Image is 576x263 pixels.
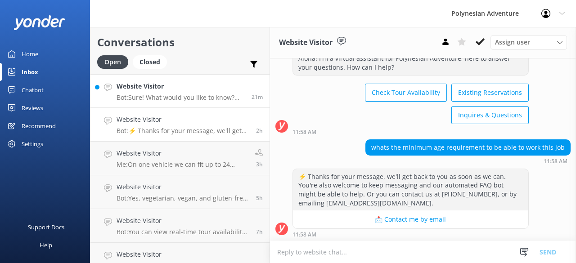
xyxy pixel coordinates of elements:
button: Check Tour Availability [365,84,447,102]
span: Aug 27 2025 02:35pm (UTC -10:00) Pacific/Honolulu [252,93,263,101]
span: Aug 27 2025 09:37am (UTC -10:00) Pacific/Honolulu [256,194,263,202]
p: Bot: You can view real-time tour availability and book your Polynesian Adventure online at [URL][... [117,228,249,236]
span: Aug 27 2025 11:58am (UTC -10:00) Pacific/Honolulu [256,127,263,134]
div: Home [22,45,38,63]
p: Me: On one vehicle we can fit up to 24 guests. [117,160,248,169]
div: Assign User [490,35,567,49]
div: Aloha! I'm a virtual assistant for Polynesian Adventure, here to answer your questions. How can I... [293,51,528,75]
h4: Website Visitor [117,81,245,91]
h4: Website Visitor [117,216,249,226]
strong: 11:58 AM [292,129,316,135]
a: Website VisitorBot:You can view real-time tour availability and book your Polynesian Adventure on... [90,209,270,243]
button: 📩 Contact me by email [293,210,528,228]
a: Closed [133,57,171,67]
span: Aug 27 2025 07:51am (UTC -10:00) Pacific/Honolulu [256,228,263,236]
h2: Conversations [97,34,263,51]
div: Settings [22,135,43,153]
strong: 11:58 AM [544,159,567,164]
p: Bot: Yes, vegetarian, vegan, and gluten-free meal options are available on most tours that includ... [117,194,249,202]
a: Website VisitorBot:Yes, vegetarian, vegan, and gluten-free meal options are available on most tou... [90,175,270,209]
div: Recommend [22,117,56,135]
button: Inquires & Questions [451,106,529,124]
h4: Website Visitor [117,148,248,158]
div: whats the minimum age requirement to be able to work this job [366,140,570,155]
div: Chatbot [22,81,44,99]
p: Bot: Sure! What would you like to know? Feel free to ask about tour details, availability, pickup... [117,94,245,102]
h4: Website Visitor [117,115,249,125]
div: Aug 27 2025 11:58am (UTC -10:00) Pacific/Honolulu [365,158,571,164]
div: Aug 27 2025 11:58am (UTC -10:00) Pacific/Honolulu [292,231,529,237]
div: ⚡ Thanks for your message, we'll get back to you as soon as we can. You're also welcome to keep m... [293,169,528,210]
span: Aug 27 2025 11:54am (UTC -10:00) Pacific/Honolulu [256,160,263,168]
strong: 11:58 AM [292,232,316,237]
div: Closed [133,55,167,69]
h4: Website Visitor [117,250,249,259]
a: Open [97,57,133,67]
a: Website VisitorBot:Sure! What would you like to know? Feel free to ask about tour details, availa... [90,74,270,108]
div: Support Docs [28,218,64,236]
h3: Website Visitor [279,37,333,49]
a: Website VisitorMe:On one vehicle we can fit up to 24 guests.3h [90,142,270,175]
div: Open [97,55,128,69]
img: yonder-white-logo.png [13,15,65,30]
button: Existing Reservations [451,84,529,102]
div: Reviews [22,99,43,117]
h4: Website Visitor [117,182,249,192]
div: Help [40,236,52,254]
p: Bot: ⚡ Thanks for your message, we'll get back to you as soon as we can. You're also welcome to k... [117,127,249,135]
div: Inbox [22,63,38,81]
div: Aug 27 2025 11:58am (UTC -10:00) Pacific/Honolulu [292,129,529,135]
a: Website VisitorBot:⚡ Thanks for your message, we'll get back to you as soon as we can. You're als... [90,108,270,142]
span: Assign user [495,37,530,47]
